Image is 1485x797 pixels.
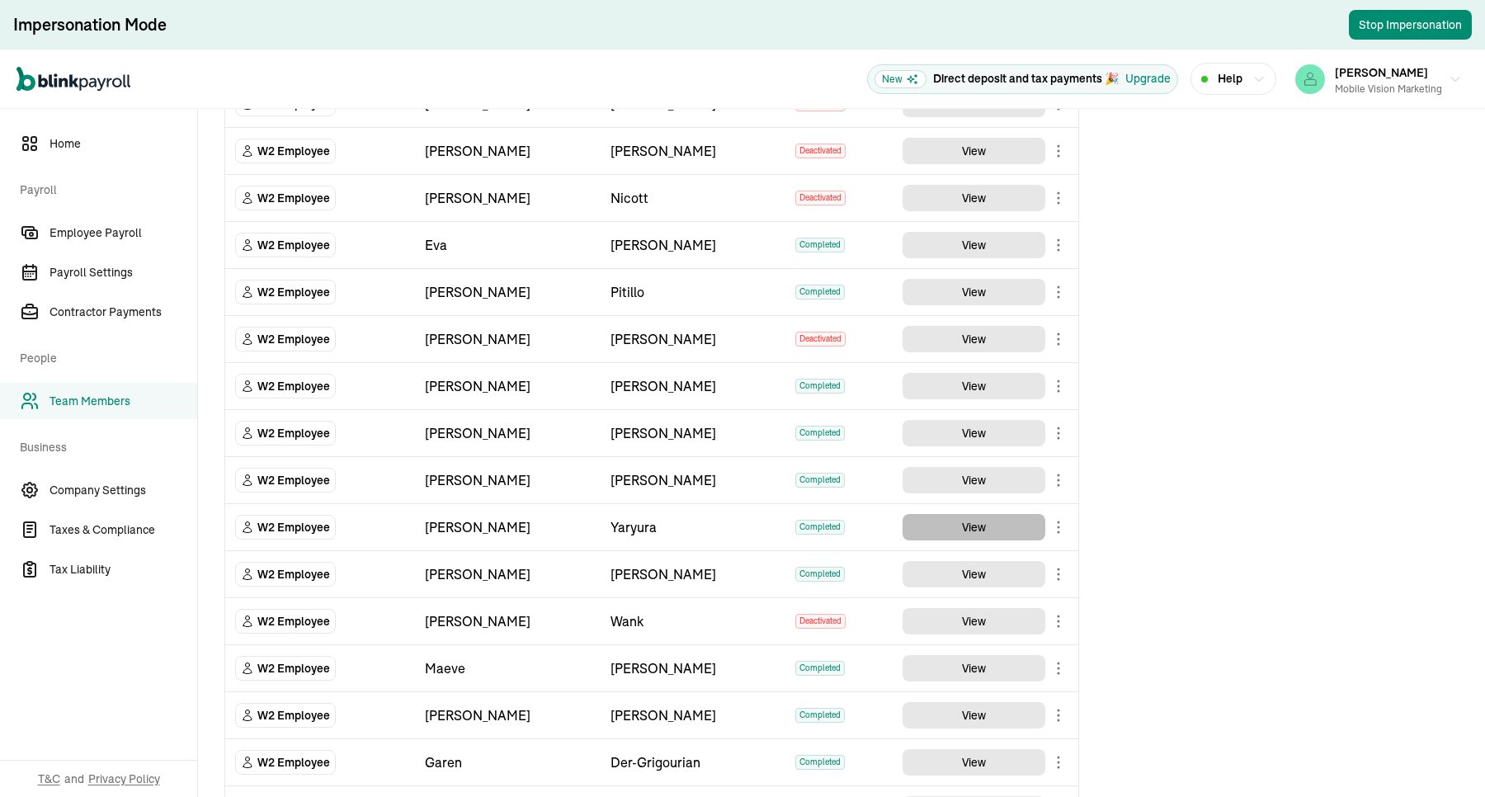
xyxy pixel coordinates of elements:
[257,331,330,347] span: W2 Employee
[257,566,330,582] span: W2 Employee
[903,514,1045,540] button: View
[425,564,591,584] div: [PERSON_NAME]
[610,470,776,490] div: [PERSON_NAME]
[20,333,187,380] span: People
[903,232,1045,258] button: View
[610,611,776,631] div: Wank
[257,472,330,488] span: W2 Employee
[257,519,330,535] span: W2 Employee
[795,191,846,205] span: Deactivated
[795,473,845,488] span: Completed
[610,235,776,255] div: [PERSON_NAME]
[610,564,776,584] div: [PERSON_NAME]
[795,661,845,676] span: Completed
[425,235,591,255] div: Eva
[425,376,591,396] div: [PERSON_NAME]
[257,143,330,159] span: W2 Employee
[49,304,197,321] span: Contractor Payments
[795,755,845,770] span: Completed
[425,470,591,490] div: [PERSON_NAME]
[610,517,776,537] div: Yaryura
[795,614,846,629] span: Deactivated
[257,190,330,206] span: W2 Employee
[610,188,776,208] div: Nicott
[425,517,591,537] div: [PERSON_NAME]
[425,423,591,443] div: [PERSON_NAME]
[425,752,591,772] div: Garen
[49,521,197,539] span: Taxes & Compliance
[610,376,776,396] div: [PERSON_NAME]
[49,482,197,499] span: Company Settings
[257,378,330,394] span: W2 Employee
[49,264,197,281] span: Payroll Settings
[903,749,1045,776] button: View
[257,425,330,441] span: W2 Employee
[903,420,1045,446] button: View
[1289,59,1468,100] button: [PERSON_NAME]Mobile Vision Marketing
[425,282,591,302] div: [PERSON_NAME]
[257,284,330,300] span: W2 Employee
[610,282,776,302] div: Pitillo
[610,141,776,161] div: [PERSON_NAME]
[795,332,846,347] span: Deactivated
[903,655,1045,681] button: View
[795,567,845,582] span: Completed
[1211,619,1485,797] iframe: Chat Widget
[88,771,160,787] span: Privacy Policy
[257,237,330,253] span: W2 Employee
[425,141,591,161] div: [PERSON_NAME]
[425,705,591,725] div: [PERSON_NAME]
[257,754,330,771] span: W2 Employee
[795,379,845,394] span: Completed
[610,423,776,443] div: [PERSON_NAME]
[795,426,845,441] span: Completed
[610,752,776,772] div: Der-Grigourian
[903,326,1045,352] button: View
[1190,63,1276,95] button: Help
[16,55,130,103] nav: Global
[1125,70,1171,87] button: Upgrade
[20,165,187,211] span: Payroll
[903,702,1045,729] button: View
[1335,82,1442,97] div: Mobile Vision Marketing
[903,608,1045,634] button: View
[903,279,1045,305] button: View
[425,188,591,208] div: [PERSON_NAME]
[795,144,846,158] span: Deactivated
[257,707,330,724] span: W2 Employee
[795,708,845,723] span: Completed
[903,561,1045,587] button: View
[49,561,197,578] span: Tax Liability
[903,185,1045,211] button: View
[874,70,926,88] span: New
[903,373,1045,399] button: View
[610,658,776,678] div: [PERSON_NAME]
[20,422,187,469] span: Business
[933,70,1119,87] p: Direct deposit and tax payments 🎉
[1335,65,1428,80] span: [PERSON_NAME]
[49,224,197,242] span: Employee Payroll
[610,705,776,725] div: [PERSON_NAME]
[903,138,1045,164] button: View
[38,771,60,787] span: T&C
[903,467,1045,493] button: View
[795,285,845,299] span: Completed
[425,611,591,631] div: [PERSON_NAME]
[257,660,330,677] span: W2 Employee
[610,329,776,349] div: [PERSON_NAME]
[795,238,845,252] span: Completed
[425,658,591,678] div: Maeve
[49,135,197,153] span: Home
[49,393,197,410] span: Team Members
[1218,70,1242,87] span: Help
[13,13,167,36] div: Impersonation Mode
[795,520,845,535] span: Completed
[257,613,330,630] span: W2 Employee
[425,329,591,349] div: [PERSON_NAME]
[1349,10,1472,40] button: Stop Impersonation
